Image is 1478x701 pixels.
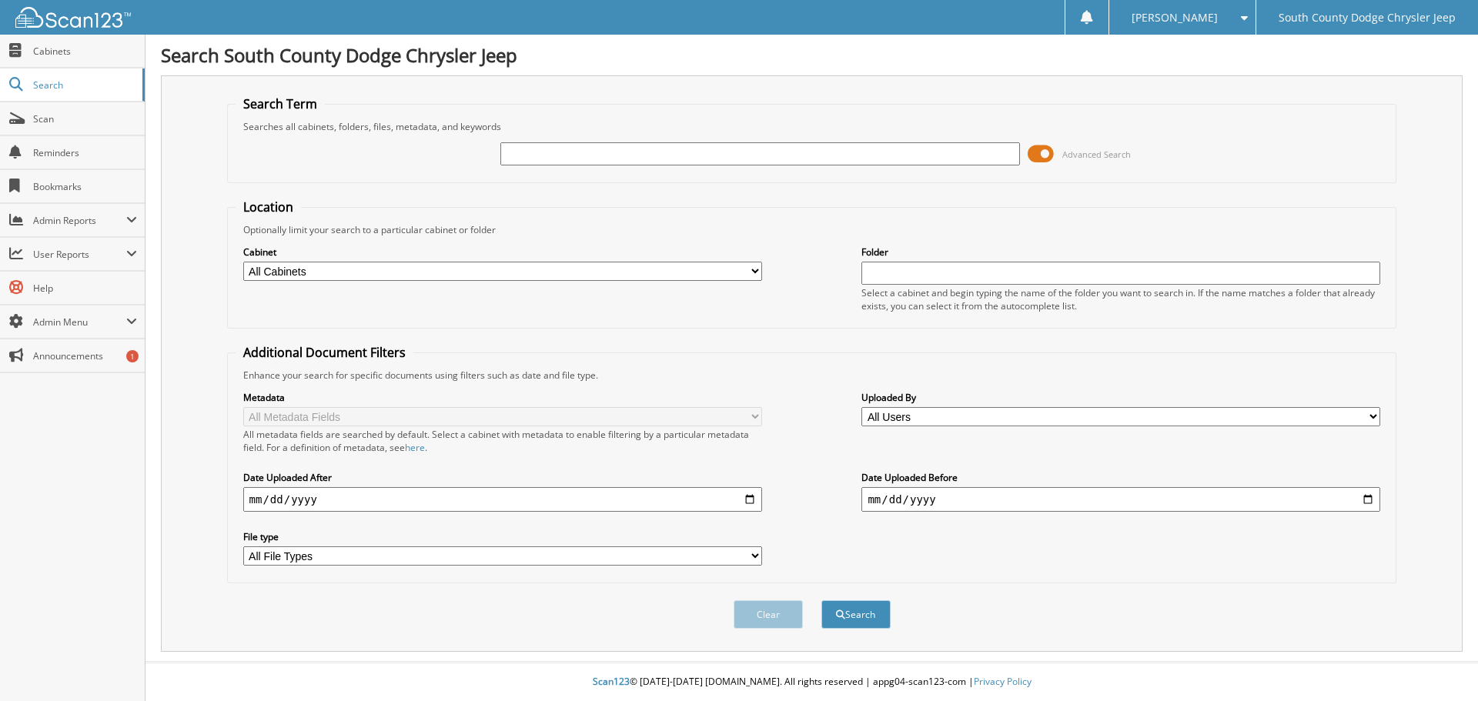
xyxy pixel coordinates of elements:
[236,199,301,215] legend: Location
[33,146,137,159] span: Reminders
[236,223,1389,236] div: Optionally limit your search to a particular cabinet or folder
[1062,149,1131,160] span: Advanced Search
[243,471,762,484] label: Date Uploaded After
[821,600,891,629] button: Search
[236,95,325,112] legend: Search Term
[734,600,803,629] button: Clear
[1132,13,1218,22] span: [PERSON_NAME]
[33,214,126,227] span: Admin Reports
[161,42,1463,68] h1: Search South County Dodge Chrysler Jeep
[33,78,135,92] span: Search
[33,45,137,58] span: Cabinets
[243,487,762,512] input: start
[861,286,1380,312] div: Select a cabinet and begin typing the name of the folder you want to search in. If the name match...
[33,315,126,329] span: Admin Menu
[593,675,630,688] span: Scan123
[236,369,1389,382] div: Enhance your search for specific documents using filters such as date and file type.
[33,248,126,261] span: User Reports
[33,349,137,362] span: Announcements
[243,391,762,404] label: Metadata
[405,441,425,454] a: here
[861,245,1380,259] label: Folder
[243,428,762,454] div: All metadata fields are searched by default. Select a cabinet with metadata to enable filtering b...
[126,350,139,362] div: 1
[861,471,1380,484] label: Date Uploaded Before
[243,530,762,543] label: File type
[861,487,1380,512] input: end
[33,282,137,295] span: Help
[33,112,137,125] span: Scan
[236,344,413,361] legend: Additional Document Filters
[1279,13,1456,22] span: South County Dodge Chrysler Jeep
[974,675,1032,688] a: Privacy Policy
[861,391,1380,404] label: Uploaded By
[243,245,762,259] label: Cabinet
[145,663,1478,701] div: © [DATE]-[DATE] [DOMAIN_NAME]. All rights reserved | appg04-scan123-com |
[236,120,1389,133] div: Searches all cabinets, folders, files, metadata, and keywords
[15,7,131,28] img: scan123-logo-white.svg
[33,180,137,193] span: Bookmarks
